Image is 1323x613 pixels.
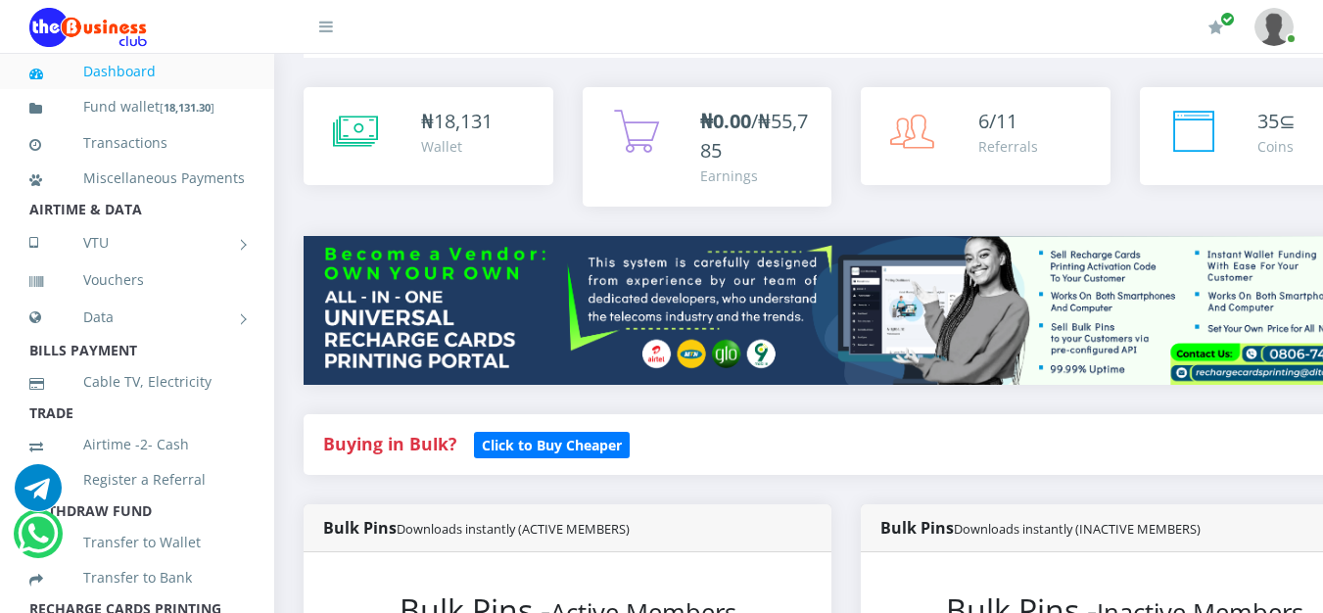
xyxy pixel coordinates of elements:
b: 18,131.30 [164,100,211,115]
a: Vouchers [29,258,245,303]
a: Chat for support [18,525,58,557]
div: ⊆ [1257,107,1296,136]
span: /₦55,785 [700,108,808,164]
strong: Buying in Bulk? [323,432,456,455]
div: Earnings [700,165,813,186]
small: Downloads instantly (INACTIVE MEMBERS) [954,520,1201,538]
a: VTU [29,218,245,267]
a: Data [29,293,245,342]
a: Cable TV, Electricity [29,359,245,404]
a: Dashboard [29,49,245,94]
a: Chat for support [15,479,62,511]
a: Register a Referral [29,457,245,502]
small: Downloads instantly (ACTIVE MEMBERS) [397,520,630,538]
a: 6/11 Referrals [861,87,1110,185]
div: Referrals [978,136,1038,157]
img: User [1254,8,1294,46]
span: 6/11 [978,108,1017,134]
strong: Bulk Pins [323,517,630,539]
a: ₦18,131 Wallet [304,87,553,185]
span: 18,131 [434,108,493,134]
a: Transfer to Bank [29,555,245,600]
b: Click to Buy Cheaper [482,436,622,454]
div: Coins [1257,136,1296,157]
b: ₦0.00 [700,108,751,134]
a: Fund wallet[18,131.30] [29,84,245,130]
i: Renew/Upgrade Subscription [1208,20,1223,35]
div: ₦ [421,107,493,136]
small: [ ] [160,100,214,115]
strong: Bulk Pins [880,517,1201,539]
img: Logo [29,8,147,47]
a: Transactions [29,120,245,165]
a: Click to Buy Cheaper [474,432,630,455]
a: Airtime -2- Cash [29,422,245,467]
a: ₦0.00/₦55,785 Earnings [583,87,832,207]
div: Wallet [421,136,493,157]
a: Transfer to Wallet [29,520,245,565]
span: 35 [1257,108,1279,134]
a: Miscellaneous Payments [29,156,245,201]
span: Renew/Upgrade Subscription [1220,12,1235,26]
